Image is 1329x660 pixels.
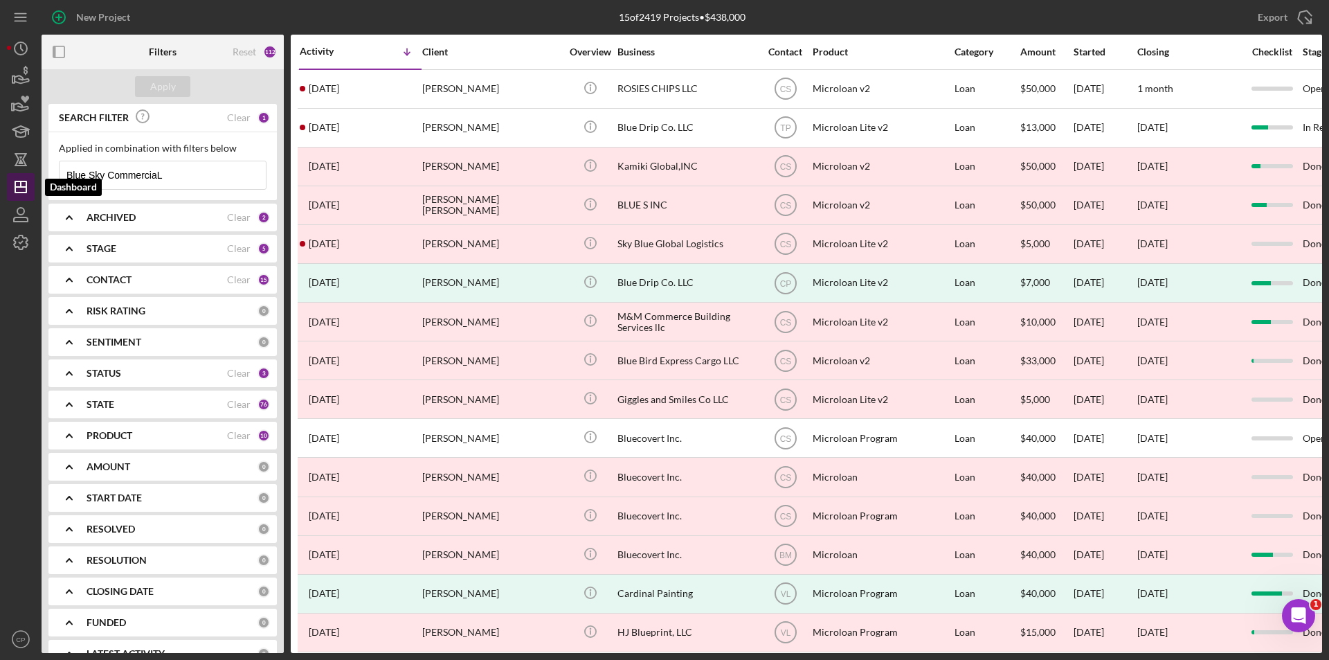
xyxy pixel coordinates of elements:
[1137,548,1168,560] time: [DATE]
[955,614,1019,651] div: Loan
[1074,265,1136,301] div: [DATE]
[59,143,266,154] div: Applied in combination with filters below
[955,576,1019,612] div: Loan
[422,109,561,146] div: [PERSON_NAME]
[422,265,561,301] div: [PERSON_NAME]
[309,549,339,560] time: 2023-06-20 17:16
[780,589,790,599] text: VL
[779,434,791,443] text: CS
[1074,614,1136,651] div: [DATE]
[1074,109,1136,146] div: [DATE]
[813,420,951,456] div: Microloan Program
[1020,71,1072,107] div: $50,000
[1074,381,1136,418] div: [DATE]
[87,586,154,597] b: CLOSING DATE
[779,551,792,560] text: BM
[422,381,561,418] div: [PERSON_NAME]
[1137,121,1168,133] time: [DATE]
[617,226,756,262] div: Sky Blue Global Logistics
[42,3,144,31] button: New Project
[1258,3,1287,31] div: Export
[1137,277,1168,288] div: [DATE]
[1074,303,1136,340] div: [DATE]
[422,614,561,651] div: [PERSON_NAME]
[617,148,756,185] div: Kamiki Global,INC
[1137,160,1168,172] time: [DATE]
[1020,226,1072,262] div: $5,000
[87,337,141,348] b: SENTIMENT
[1137,393,1168,405] time: [DATE]
[813,458,951,495] div: Microloan
[1074,420,1136,456] div: [DATE]
[309,83,339,94] time: 2025-08-20 01:52
[87,399,114,410] b: STATE
[1074,537,1136,573] div: [DATE]
[227,212,251,223] div: Clear
[955,537,1019,573] div: Loan
[1074,148,1136,185] div: [DATE]
[87,212,136,223] b: ARCHIVED
[257,585,270,598] div: 0
[309,510,339,521] time: 2023-06-20 17:18
[309,199,339,211] time: 2025-03-05 00:50
[955,420,1019,456] div: Loan
[1137,316,1168,328] time: [DATE]
[813,46,951,57] div: Product
[309,472,339,483] time: 2023-07-21 17:03
[59,112,129,123] b: SEARCH FILTER
[233,46,256,57] div: Reset
[422,537,561,573] div: [PERSON_NAME]
[309,122,339,133] time: 2025-07-23 00:30
[309,161,339,172] time: 2025-03-06 01:04
[257,554,270,567] div: 0
[955,342,1019,379] div: Loan
[955,187,1019,224] div: Loan
[76,3,130,31] div: New Project
[759,46,811,57] div: Contact
[955,498,1019,535] div: Loan
[813,381,951,418] div: Microloan Lite v2
[87,617,126,628] b: FUNDED
[1137,588,1168,599] div: [DATE]
[955,303,1019,340] div: Loan
[1074,576,1136,612] div: [DATE]
[1074,498,1136,535] div: [DATE]
[422,458,561,495] div: [PERSON_NAME]
[779,395,791,404] text: CS
[813,303,951,340] div: Microloan Lite v2
[87,648,165,659] b: LATEST ACTIVITY
[813,498,951,535] div: Microloan Program
[1020,109,1072,146] div: $13,000
[257,367,270,380] div: 3
[617,576,756,612] div: Cardinal Painting
[813,614,951,651] div: Microloan Program
[1074,187,1136,224] div: [DATE]
[227,274,251,285] div: Clear
[617,614,756,651] div: HJ Blueprint, LLC
[257,616,270,629] div: 0
[617,498,756,535] div: Bluecovert Inc.
[422,303,561,340] div: [PERSON_NAME]
[619,12,745,23] div: 15 of 2419 Projects • $438,000
[257,429,270,442] div: 10
[780,628,790,638] text: VL
[149,46,177,57] b: Filters
[309,433,339,444] time: 2023-07-27 02:20
[1310,599,1321,610] span: 1
[813,537,951,573] div: Microloan
[955,458,1019,495] div: Loan
[87,274,132,285] b: CONTACT
[87,368,121,379] b: STATUS
[422,187,561,224] div: [PERSON_NAME] [PERSON_NAME]
[422,226,561,262] div: [PERSON_NAME]
[422,148,561,185] div: [PERSON_NAME]
[257,211,270,224] div: 2
[257,336,270,348] div: 0
[1137,432,1168,444] time: [DATE]
[1020,381,1072,418] div: $5,000
[779,512,791,521] text: CS
[1137,46,1241,57] div: Closing
[300,46,361,57] div: Activity
[1137,199,1168,211] time: [DATE]
[257,461,270,473] div: 0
